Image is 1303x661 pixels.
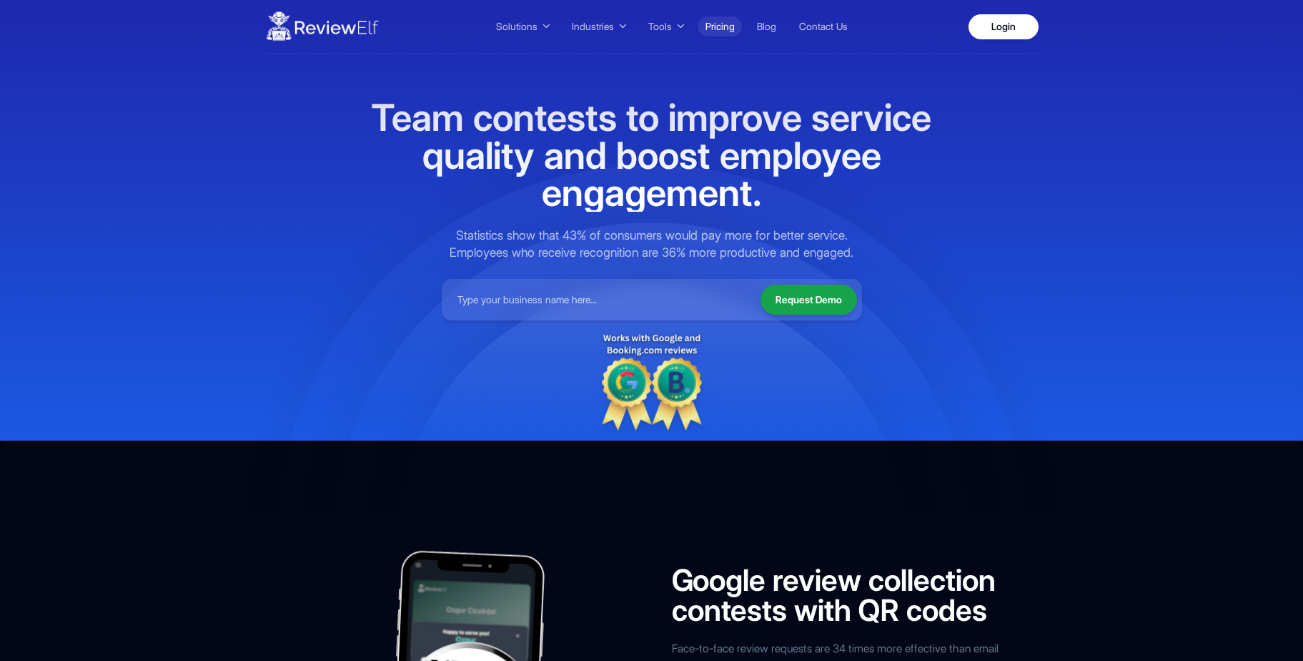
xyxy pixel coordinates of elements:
[496,19,537,34] span: Solutions
[672,565,1002,625] h2: Google review collection contests with QR codes
[563,16,633,37] button: Industries
[640,16,690,37] button: Tools
[602,330,702,431] img: Discount tag
[791,16,855,36] a: Contact Us
[698,16,742,36] a: Pricing
[265,6,380,46] img: ReviewElf Logo
[332,99,972,212] h1: Team contests to improve service quality and boost employee engagement.
[761,285,857,315] button: Request Demo
[442,227,862,262] p: Statistics show that 43% of consumers would pay more for better service. Employees who receive re...
[572,19,614,34] span: Industries
[447,284,750,315] input: Type your business name here...
[487,16,556,37] button: Solutions
[648,19,672,34] span: Tools
[968,14,1039,39] a: Login
[750,16,784,36] a: Blog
